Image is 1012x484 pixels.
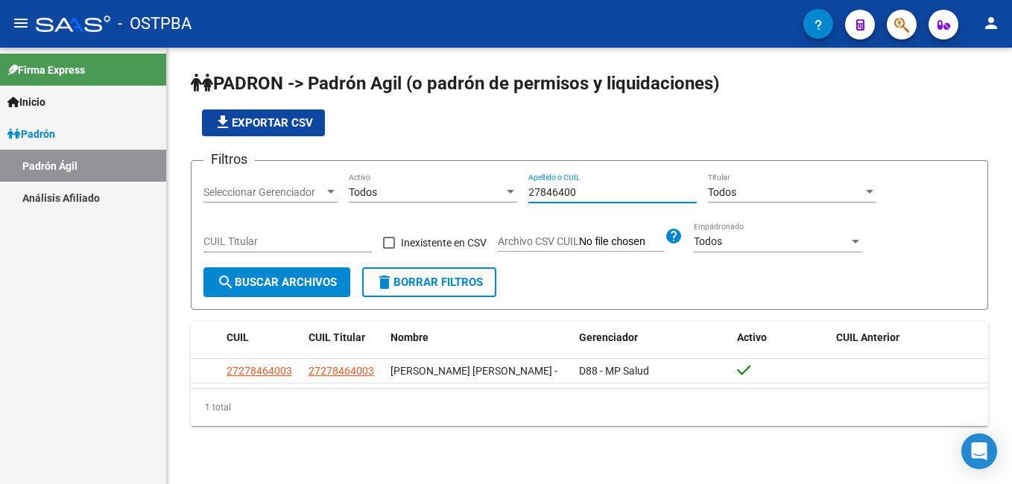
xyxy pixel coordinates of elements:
mat-icon: delete [376,273,393,291]
span: CUIL Titular [309,331,365,343]
datatable-header-cell: Gerenciador [573,322,732,354]
mat-icon: file_download [214,113,232,131]
span: Todos [349,186,377,198]
datatable-header-cell: CUIL Titular [303,322,385,354]
datatable-header-cell: CUIL Anterior [830,322,989,354]
span: Buscar Archivos [217,276,337,289]
span: [PERSON_NAME] [PERSON_NAME] - [390,365,557,377]
span: Inexistente en CSV [401,234,487,252]
datatable-header-cell: Nombre [385,322,573,354]
span: 27278464003 [227,365,292,377]
span: CUIL [227,331,249,343]
span: Borrar Filtros [376,276,483,289]
h3: Filtros [203,149,255,170]
button: Borrar Filtros [362,267,496,297]
mat-icon: person [982,14,1000,32]
input: Archivo CSV CUIL [579,235,665,249]
span: Archivo CSV CUIL [498,235,579,247]
datatable-header-cell: CUIL [221,322,303,354]
button: Exportar CSV [202,109,325,136]
span: Inicio [7,94,45,110]
mat-icon: help [665,227,683,245]
span: Todos [708,186,736,198]
button: Buscar Archivos [203,267,350,297]
span: Seleccionar Gerenciador [203,186,324,199]
span: Exportar CSV [214,116,313,130]
span: Gerenciador [579,331,638,343]
div: 1 total [191,389,988,426]
span: PADRON -> Padrón Agil (o padrón de permisos y liquidaciones) [191,73,719,94]
span: D88 - MP Salud [579,365,649,377]
datatable-header-cell: Activo [731,322,830,354]
mat-icon: menu [12,14,30,32]
div: Open Intercom Messenger [961,433,997,469]
span: Firma Express [7,62,85,78]
span: Nombre [390,331,428,343]
span: Activo [737,331,767,343]
mat-icon: search [217,273,235,291]
span: CUIL Anterior [836,331,899,343]
span: 27278464003 [309,365,374,377]
span: - OSTPBA [118,7,192,40]
span: Padrón [7,126,55,142]
span: Todos [694,235,722,247]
